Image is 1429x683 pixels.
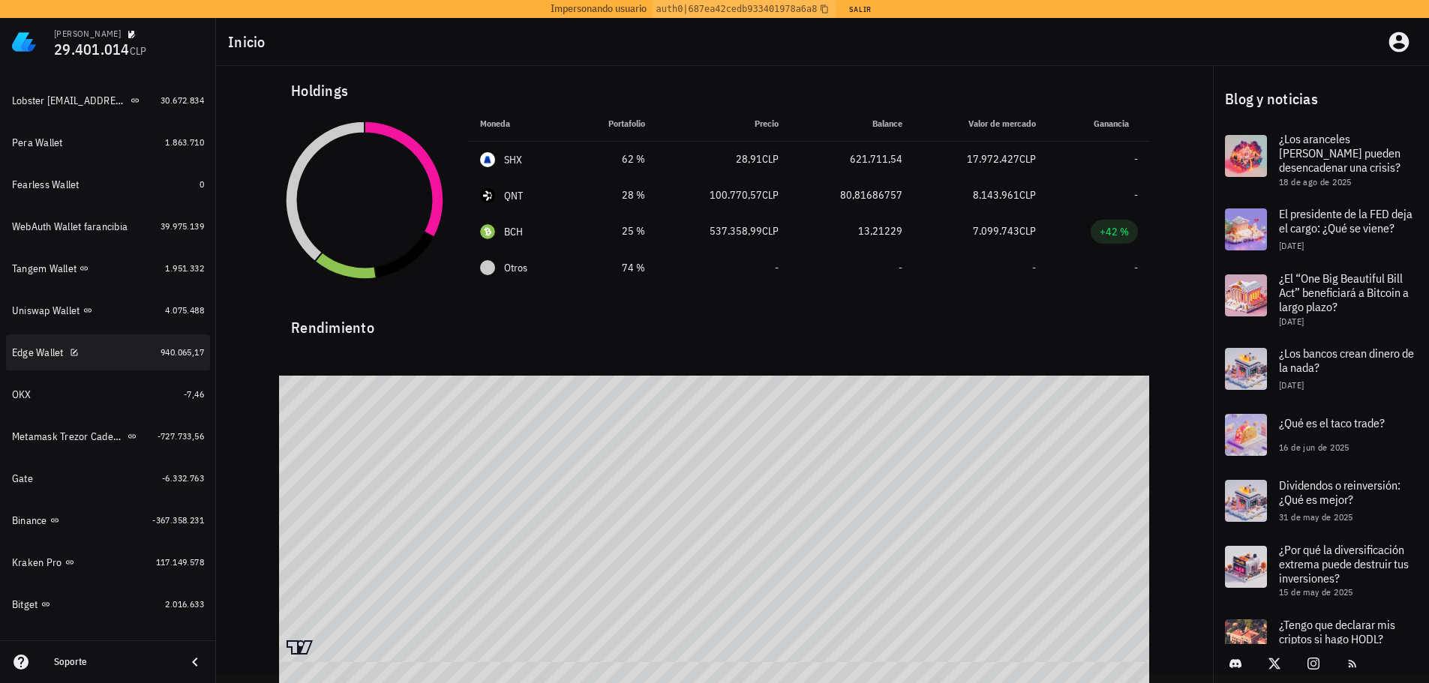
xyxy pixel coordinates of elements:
div: QNT-icon [480,188,495,203]
span: 18 de ago de 2025 [1279,176,1352,187]
div: 25 % [582,223,645,239]
span: -727.733,56 [158,430,204,442]
a: Tangem Wallet 1.951.332 [6,250,210,286]
span: 1.863.710 [165,136,204,148]
a: HTX Huobi [6,628,210,664]
a: ¿Tengo que declarar mis criptos si hago HODL? [1213,607,1429,673]
a: ¿Qué es el taco trade? 16 de jun de 2025 [1213,402,1429,468]
span: ¿El “One Big Beautiful Bill Act” beneficiará a Bitcoin a largo plazo? [1279,271,1409,314]
span: ¿Los bancos crean dinero de la nada? [1279,346,1414,375]
span: 16 de jun de 2025 [1279,442,1349,453]
span: 4.075.488 [165,304,204,316]
span: 7.099.743 [973,224,1019,238]
div: Holdings [279,67,1150,115]
a: ¿Por qué la diversificación extrema puede destruir tus inversiones? 15 de may de 2025 [1213,534,1429,607]
span: Otros [504,260,527,276]
a: Metamask Trezor Cadenas Ethereum, Binance SC, -727.733,56 [6,418,210,454]
span: 1.951.332 [165,262,204,274]
div: BCH-icon [480,224,495,239]
span: 15 de may de 2025 [1279,586,1353,598]
span: - [1134,152,1138,166]
div: BCH [504,224,524,239]
span: 0 [200,178,204,190]
span: 39.975.139 [161,220,204,232]
a: ¿Los aranceles [PERSON_NAME] pueden desencadenar una crisis? 18 de ago de 2025 [1213,123,1429,196]
h1: Inicio [228,30,272,54]
img: LedgiFi [12,30,36,54]
a: OKX -7,46 [6,376,210,412]
div: SHX [504,152,523,167]
a: Lobster [EMAIL_ADDRESS][DOMAIN_NAME] 30.672.834 [6,82,210,118]
span: Ganancia [1094,118,1138,129]
span: [DATE] [1279,316,1304,327]
div: 621.711,54 [803,151,902,167]
div: WebAuth Wallet farancibia [12,220,128,233]
button: Salir [842,1,878,16]
span: -367.358.231 [152,514,204,526]
div: Rendimiento [279,304,1150,340]
th: Portafolio [570,106,657,142]
div: Kraken Pro [12,556,62,569]
a: El presidente de la FED deja el cargo: ¿Qué se viene? [DATE] [1213,196,1429,262]
span: 2.016.633 [165,598,204,610]
span: 537.358,99 [710,224,762,238]
a: Uniswap Wallet 4.075.488 [6,292,210,328]
a: Binance -367.358.231 [6,502,210,538]
span: 117.149.578 [156,556,204,568]
span: - [1134,261,1138,274]
a: Fearless Wallet 0 [6,166,210,202]
span: 100.770,57 [710,188,762,202]
div: 80,81686757 [803,187,902,203]
span: - [1032,261,1036,274]
span: CLP [1019,152,1036,166]
span: CLP [1019,188,1036,202]
a: Gate -6.332.763 [6,460,210,496]
a: ¿El “One Big Beautiful Bill Act” beneficiará a Bitcoin a largo plazo? [DATE] [1213,262,1429,336]
div: 28 % [582,187,645,203]
span: - [775,261,779,274]
span: -7,46 [184,388,204,400]
span: 17.972.427 [967,152,1019,166]
span: 28,91 [736,152,762,166]
div: Blog y noticias [1213,75,1429,123]
th: Precio [657,106,791,142]
span: -6.332.763 [162,472,204,484]
div: Uniswap Wallet [12,304,80,317]
a: WebAuth Wallet farancibia 39.975.139 [6,208,210,244]
div: QNT [504,188,524,203]
div: Fearless Wallet [12,178,80,191]
th: Valor de mercado [914,106,1048,142]
div: Binance [12,514,47,527]
span: Impersonando usuario [551,1,647,16]
span: 29.401.014 [54,39,130,59]
span: Dividendos o reinversión: ¿Qué es mejor? [1279,478,1400,507]
span: - [899,261,902,274]
span: CLP [762,152,779,166]
th: Balance [791,106,914,142]
a: ¿Los bancos crean dinero de la nada? [DATE] [1213,336,1429,402]
th: Moneda [468,106,570,142]
div: Gate [12,472,33,485]
div: Edge Wallet [12,346,64,359]
div: OKX [12,388,32,401]
div: Bitget [12,598,38,611]
div: Metamask Trezor Cadenas Ethereum, Binance SC, [12,430,125,443]
span: ¿Tengo que declarar mis criptos si hago HODL? [1279,617,1395,646]
div: HTX Huobi [12,640,59,653]
span: 8.143.961 [973,188,1019,202]
span: 940.065,17 [161,346,204,358]
span: CLP [762,224,779,238]
div: +42 % [1100,224,1129,239]
span: [DATE] [1279,379,1304,391]
div: Pera Wallet [12,136,63,149]
span: El presidente de la FED deja el cargo: ¿Qué se viene? [1279,206,1412,235]
a: Pera Wallet 1.863.710 [6,124,210,160]
a: Edge Wallet 940.065,17 [6,334,210,370]
span: 30.672.834 [161,94,204,106]
div: 74 % [582,260,645,276]
span: - [1134,188,1138,202]
div: Soporte [54,656,174,668]
span: [DATE] [1279,240,1304,251]
div: Lobster [EMAIL_ADDRESS][DOMAIN_NAME] [12,94,128,107]
span: CLP [130,44,147,58]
